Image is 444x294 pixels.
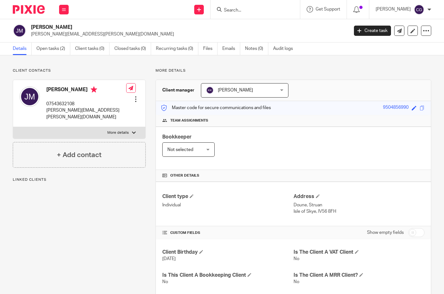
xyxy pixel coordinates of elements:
[162,202,293,208] p: Individual
[245,43,268,55] a: Notes (0)
[218,88,253,92] span: [PERSON_NAME]
[294,193,425,200] h4: Address
[46,107,126,120] p: [PERSON_NAME][EMAIL_ADDRESS][PERSON_NAME][DOMAIN_NAME]
[367,229,404,236] label: Show empty fields
[162,249,293,256] h4: Client Birthday
[162,87,195,93] h3: Client manager
[222,43,240,55] a: Emails
[13,68,146,73] p: Client contacts
[162,134,192,139] span: Bookkeeper
[376,6,411,12] p: [PERSON_NAME]
[316,7,340,12] span: Get Support
[156,68,431,73] p: More details
[414,4,424,15] img: svg%3E
[167,147,193,152] span: Not selected
[162,193,293,200] h4: Client type
[273,43,298,55] a: Audit logs
[162,257,176,261] span: [DATE]
[31,24,282,31] h2: [PERSON_NAME]
[13,177,146,182] p: Linked clients
[75,43,110,55] a: Client tasks (0)
[354,26,391,36] a: Create task
[203,43,218,55] a: Files
[162,280,168,284] span: No
[114,43,151,55] a: Closed tasks (0)
[294,202,425,208] p: Doune, Struan
[36,43,70,55] a: Open tasks (2)
[91,86,97,93] i: Primary
[46,101,126,107] p: 07543632108
[19,86,40,107] img: svg%3E
[162,230,293,235] h4: CUSTOM FIELDS
[162,272,293,279] h4: Is This Client A Bookkeeping Client
[294,257,299,261] span: No
[223,8,281,13] input: Search
[57,150,102,160] h4: + Add contact
[206,86,214,94] img: svg%3E
[13,43,32,55] a: Details
[170,173,199,178] span: Other details
[161,105,271,111] p: Master code for secure communications and files
[294,249,425,256] h4: Is The Client A VAT Client
[46,86,126,94] h4: [PERSON_NAME]
[294,280,299,284] span: No
[13,24,26,37] img: svg%3E
[31,31,344,37] p: [PERSON_NAME][EMAIL_ADDRESS][PERSON_NAME][DOMAIN_NAME]
[107,130,129,135] p: More details
[13,5,45,14] img: Pixie
[294,208,425,215] p: Isle of Skye, IV56 8FH
[156,43,198,55] a: Recurring tasks (0)
[170,118,208,123] span: Team assignments
[383,104,409,112] div: 9504856990
[294,272,425,279] h4: Is The Client A MRR Client?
